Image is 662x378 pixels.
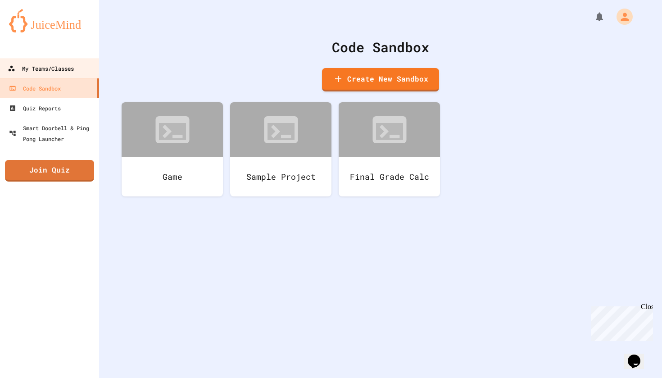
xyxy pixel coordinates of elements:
[339,157,440,196] div: Final Grade Calc
[322,68,439,91] a: Create New Sandbox
[4,4,62,57] div: Chat with us now!Close
[9,123,95,144] div: Smart Doorbell & Ping Pong Launcher
[122,157,223,196] div: Game
[122,102,223,196] a: Game
[122,37,639,57] div: Code Sandbox
[8,63,74,74] div: My Teams/Classes
[9,83,61,94] div: Code Sandbox
[607,6,635,27] div: My Account
[9,103,61,114] div: Quiz Reports
[9,9,90,32] img: logo-orange.svg
[624,342,653,369] iframe: chat widget
[230,102,331,196] a: Sample Project
[577,9,607,24] div: My Notifications
[587,303,653,341] iframe: chat widget
[230,157,331,196] div: Sample Project
[339,102,440,196] a: Final Grade Calc
[5,160,94,182] a: Join Quiz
